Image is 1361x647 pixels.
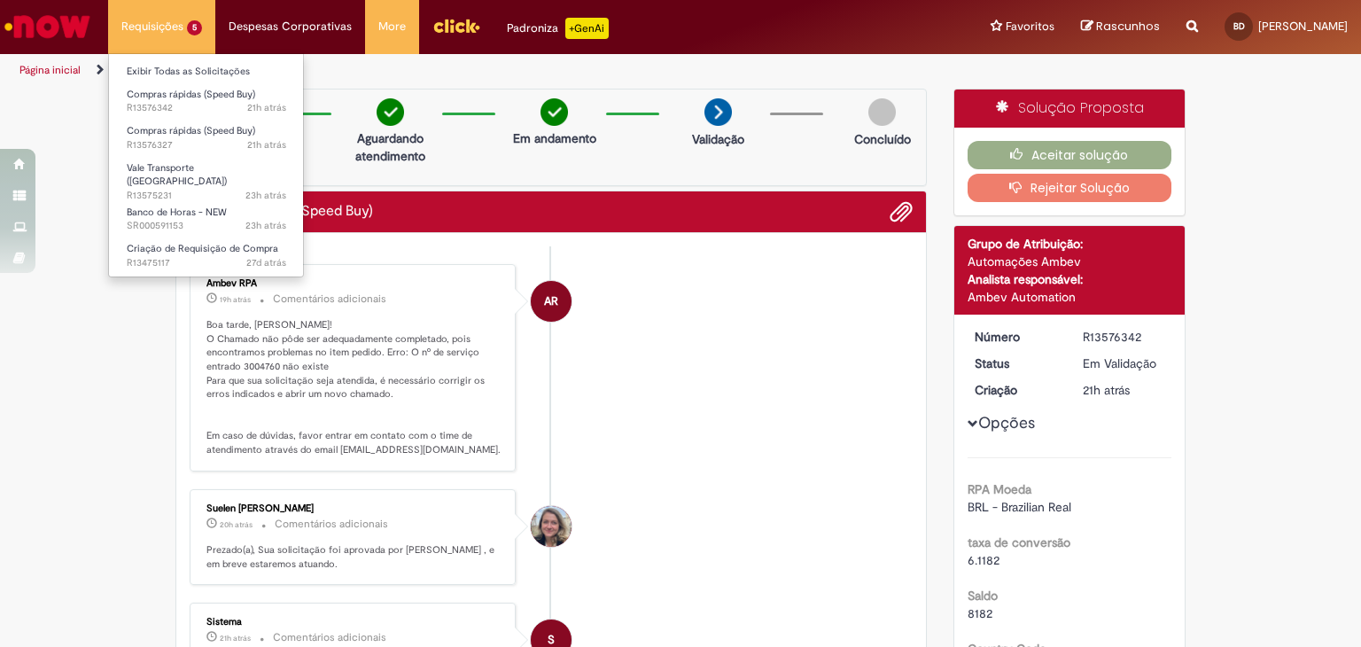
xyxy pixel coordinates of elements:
div: Suelen Nicolino Mazza [531,506,572,547]
p: Em andamento [513,129,596,147]
b: RPA Moeda [968,481,1031,497]
img: ServiceNow [2,9,93,44]
img: click_logo_yellow_360x200.png [432,12,480,39]
img: img-circle-grey.png [868,98,896,126]
div: Solução Proposta [954,90,1186,128]
span: 5 [187,20,202,35]
span: Requisições [121,18,183,35]
span: More [378,18,406,35]
div: 29/09/2025 11:50:34 [1083,381,1165,399]
a: Exibir Todas as Solicitações [109,62,304,82]
span: 6.1182 [968,552,999,568]
span: 21h atrás [1083,382,1130,398]
time: 03/09/2025 08:36:32 [246,256,286,269]
time: 29/09/2025 11:59:48 [220,519,253,530]
div: R13576342 [1083,328,1165,346]
span: BD [1233,20,1245,32]
b: taxa de conversão [968,534,1070,550]
img: arrow-next.png [704,98,732,126]
span: Favoritos [1006,18,1054,35]
div: Sistema [206,617,502,628]
div: Ambev RPA [206,278,502,289]
div: Analista responsável: [968,270,1172,288]
span: Vale Transporte ([GEOGRAPHIC_DATA]) [127,161,227,189]
b: Saldo [968,588,998,604]
span: R13475117 [127,256,286,270]
span: Compras rápidas (Speed Buy) [127,88,255,101]
dt: Criação [961,381,1070,399]
span: [PERSON_NAME] [1258,19,1348,34]
a: Rascunhos [1081,19,1160,35]
time: 29/09/2025 11:50:34 [1083,382,1130,398]
p: Aguardando atendimento [347,129,433,165]
ul: Trilhas de página [13,54,894,87]
time: 29/09/2025 11:47:06 [247,138,286,152]
button: Adicionar anexos [890,200,913,223]
span: Compras rápidas (Speed Buy) [127,124,255,137]
span: 21h atrás [247,101,286,114]
p: +GenAi [565,18,609,39]
p: Boa tarde, [PERSON_NAME]! O Chamado não pôde ser adequadamente completado, pois encontramos probl... [206,318,502,457]
span: R13576342 [127,101,286,115]
time: 29/09/2025 09:18:09 [245,189,286,202]
dt: Número [961,328,1070,346]
ul: Requisições [108,53,304,277]
span: 19h atrás [220,294,251,305]
div: Automações Ambev [968,253,1172,270]
img: check-circle-green.png [377,98,404,126]
button: Rejeitar Solução [968,174,1172,202]
dt: Status [961,355,1070,372]
div: Ambev RPA [531,281,572,322]
span: SR000591153 [127,219,286,233]
a: Aberto SR000591153 : Banco de Horas - NEW [109,203,304,236]
span: AR [544,280,558,323]
div: Padroniza [507,18,609,39]
span: 27d atrás [246,256,286,269]
p: Prezado(a), Sua solicitação foi aprovada por [PERSON_NAME] , e em breve estaremos atuando. [206,543,502,571]
a: Aberto R13576342 : Compras rápidas (Speed Buy) [109,85,304,118]
a: Aberto R13576327 : Compras rápidas (Speed Buy) [109,121,304,154]
time: 29/09/2025 11:50:46 [220,633,251,643]
small: Comentários adicionais [273,292,386,307]
span: 21h atrás [220,633,251,643]
small: Comentários adicionais [273,630,386,645]
p: Validação [692,130,744,148]
div: Grupo de Atribuição: [968,235,1172,253]
span: Despesas Corporativas [229,18,352,35]
span: 23h atrás [245,219,286,232]
a: Aberto R13475117 : Criação de Requisição de Compra [109,239,304,272]
time: 29/09/2025 09:17:14 [245,219,286,232]
div: Ambev Automation [968,288,1172,306]
a: Aberto R13575231 : Vale Transporte (VT) [109,159,304,197]
a: Página inicial [19,63,81,77]
span: BRL - Brazilian Real [968,499,1071,515]
span: 21h atrás [247,138,286,152]
small: Comentários adicionais [275,517,388,532]
span: 20h atrás [220,519,253,530]
span: Banco de Horas - NEW [127,206,227,219]
span: 23h atrás [245,189,286,202]
div: Suelen [PERSON_NAME] [206,503,502,514]
span: 8182 [968,605,992,621]
button: Aceitar solução [968,141,1172,169]
span: Criação de Requisição de Compra [127,242,278,255]
p: Concluído [854,130,911,148]
img: check-circle-green.png [541,98,568,126]
span: R13575231 [127,189,286,203]
time: 29/09/2025 13:45:23 [220,294,251,305]
span: Rascunhos [1096,18,1160,35]
span: R13576327 [127,138,286,152]
div: Em Validação [1083,355,1165,372]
